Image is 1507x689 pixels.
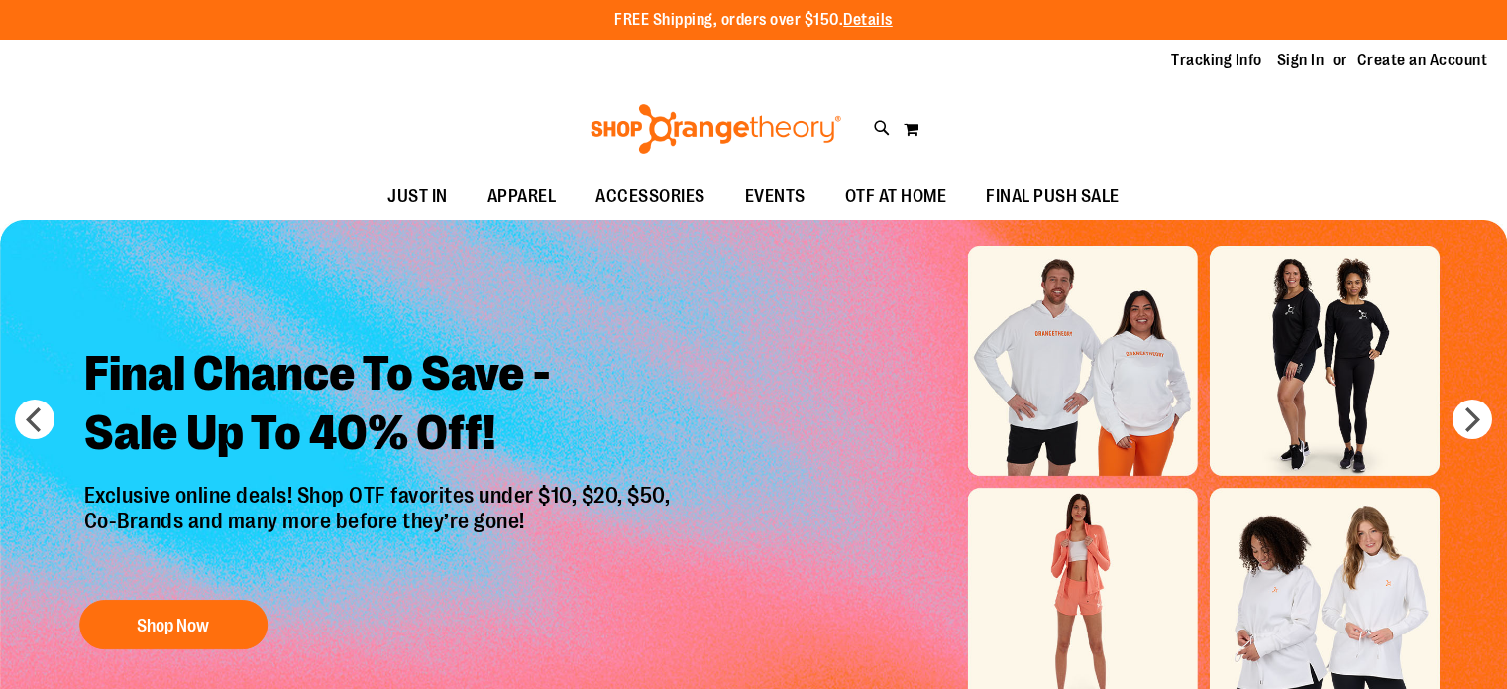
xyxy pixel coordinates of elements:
[966,174,1139,220] a: FINAL PUSH SALE
[845,174,947,219] span: OTF AT HOME
[69,483,691,580] p: Exclusive online deals! Shop OTF favorites under $10, $20, $50, Co-Brands and many more before th...
[725,174,825,220] a: EVENTS
[69,329,691,483] h2: Final Chance To Save - Sale Up To 40% Off!
[15,400,54,439] button: prev
[468,174,577,220] a: APPAREL
[745,174,806,219] span: EVENTS
[1171,50,1262,71] a: Tracking Info
[614,9,893,32] p: FREE Shipping, orders over $150.
[825,174,967,220] a: OTF AT HOME
[1277,50,1325,71] a: Sign In
[1453,400,1492,439] button: next
[79,600,268,649] button: Shop Now
[368,174,468,220] a: JUST IN
[986,174,1120,219] span: FINAL PUSH SALE
[588,104,844,154] img: Shop Orangetheory
[1357,50,1488,71] a: Create an Account
[576,174,725,220] a: ACCESSORIES
[387,174,448,219] span: JUST IN
[843,11,893,29] a: Details
[487,174,557,219] span: APPAREL
[595,174,705,219] span: ACCESSORIES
